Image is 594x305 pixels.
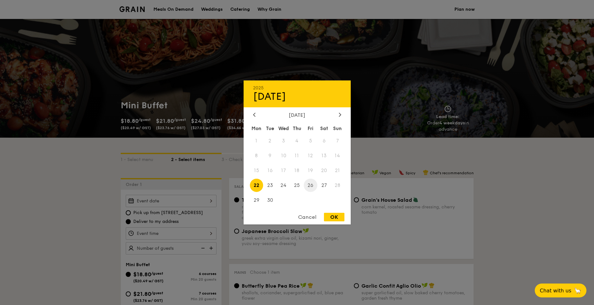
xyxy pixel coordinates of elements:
span: 23 [263,178,277,192]
span: 26 [304,178,317,192]
span: 22 [250,178,263,192]
span: Chat with us [540,288,571,294]
div: Sat [317,123,331,134]
span: 18 [290,164,304,177]
span: 7 [331,134,344,148]
span: 2 [263,134,277,148]
div: Sun [331,123,344,134]
span: 24 [277,178,290,192]
span: 21 [331,164,344,177]
span: 10 [277,149,290,163]
div: Mon [250,123,263,134]
div: OK [324,213,344,221]
span: 4 [290,134,304,148]
span: 29 [250,193,263,207]
span: 16 [263,164,277,177]
span: 28 [331,178,344,192]
span: 14 [331,149,344,163]
div: 2025 [253,85,341,91]
span: 11 [290,149,304,163]
span: 15 [250,164,263,177]
div: Cancel [292,213,323,221]
button: Chat with us🦙 [535,284,586,297]
div: Thu [290,123,304,134]
span: 🦙 [574,287,581,294]
div: [DATE] [253,112,341,118]
span: 1 [250,134,263,148]
span: 12 [304,149,317,163]
span: 3 [277,134,290,148]
div: Wed [277,123,290,134]
span: 13 [317,149,331,163]
span: 5 [304,134,317,148]
span: 9 [263,149,277,163]
span: 17 [277,164,290,177]
span: 8 [250,149,263,163]
span: 30 [263,193,277,207]
span: 27 [317,178,331,192]
div: Fri [304,123,317,134]
span: 19 [304,164,317,177]
div: Tue [263,123,277,134]
span: 6 [317,134,331,148]
div: [DATE] [253,91,341,103]
span: 20 [317,164,331,177]
span: 25 [290,178,304,192]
